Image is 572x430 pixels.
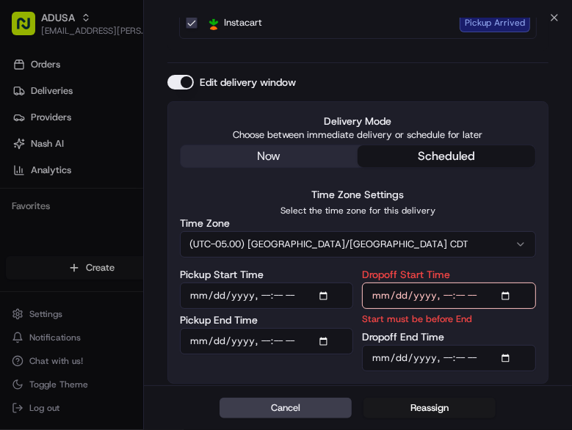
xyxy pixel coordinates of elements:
[180,218,230,228] label: Time Zone
[15,15,44,44] img: Nash
[118,207,242,233] a: 💻API Documentation
[9,207,118,233] a: 📗Knowledge Base
[224,15,262,30] span: Instacart
[180,128,536,142] p: Choose between immediate delivery or schedule for later
[15,59,267,82] p: Welcome 👋
[139,213,236,227] span: API Documentation
[50,155,186,167] div: We're available if you need us!
[38,95,242,110] input: Clear
[15,214,26,226] div: 📗
[206,15,221,30] img: Instacart
[250,145,267,162] button: Start new chat
[180,114,536,128] label: Delivery Mode
[181,145,358,167] button: now
[29,213,112,227] span: Knowledge Base
[200,75,296,90] label: Edit delivery window
[311,188,404,201] label: Time Zone Settings
[362,269,450,280] label: Dropoff Start Time
[220,398,352,418] button: Cancel
[180,315,258,325] label: Pickup End Time
[146,249,178,260] span: Pylon
[180,205,536,216] p: Select the time zone for this delivery
[104,248,178,260] a: Powered byPylon
[15,140,41,167] img: 1736555255976-a54dd68f-1ca7-489b-9aae-adbdc363a1c4
[358,145,535,167] button: scheduled
[50,140,241,155] div: Start new chat
[124,214,136,226] div: 💻
[363,398,496,418] button: Reassign
[362,312,472,326] p: Start must be before End
[180,269,264,280] label: Pickup Start Time
[362,332,444,342] label: Dropoff End Time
